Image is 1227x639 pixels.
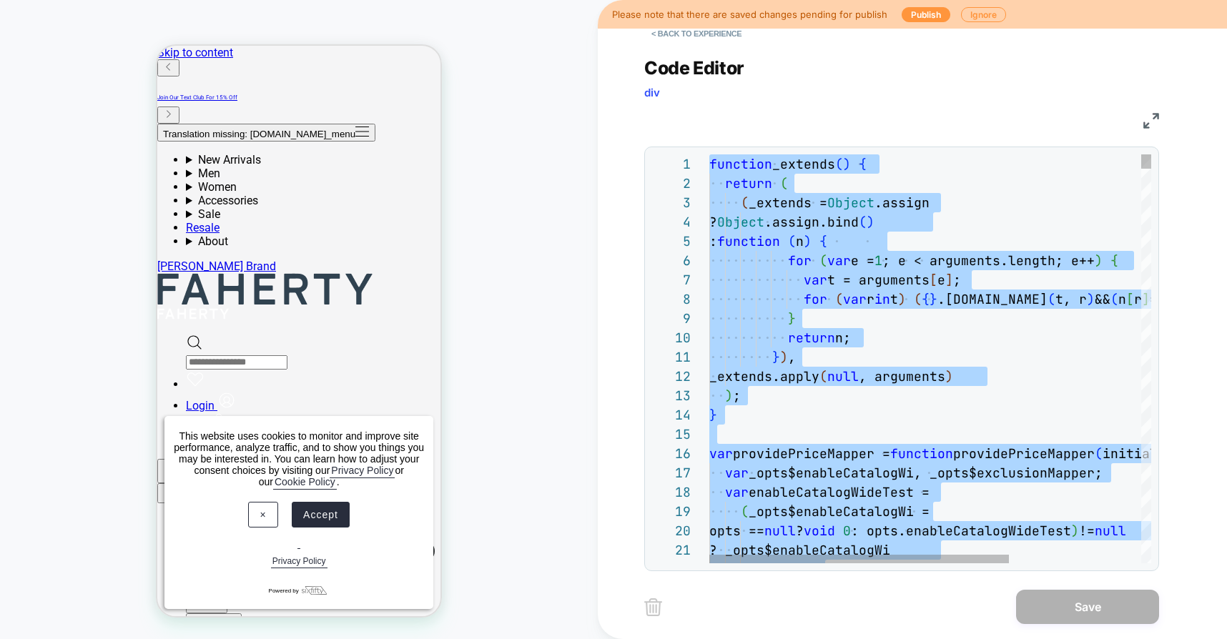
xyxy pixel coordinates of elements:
[652,367,691,386] div: 12
[835,330,851,346] span: n;
[874,194,930,211] span: .assign
[709,522,764,539] span: opts ==
[29,288,283,324] div: Search drawer
[29,121,283,134] summary: Men
[1048,291,1055,307] span: (
[652,309,691,328] div: 9
[652,270,691,289] div: 7
[652,444,691,463] div: 16
[1095,252,1103,269] span: )
[652,521,691,540] div: 20
[922,291,930,307] span: {
[709,233,717,249] span: :
[961,7,1006,22] button: Ignore
[717,214,764,230] span: Object
[764,214,859,230] span: .assign.bind
[29,162,283,175] summary: Sale
[652,154,691,174] div: 1
[804,272,827,288] span: var
[953,272,961,288] span: ;
[709,156,772,172] span: function
[1095,522,1126,539] span: null
[709,214,717,230] span: ?
[788,310,796,327] span: }
[652,482,691,502] div: 18
[1110,252,1118,269] span: {
[725,387,733,404] span: )
[652,232,691,251] div: 5
[874,252,882,269] span: 1
[114,509,170,522] a: Privacy Policy
[725,465,749,481] span: var
[652,251,691,270] div: 6
[874,291,890,307] span: in
[741,194,749,211] span: (
[827,368,859,385] span: null
[709,542,890,558] span: ? _opts$enableCatalogWi
[890,445,953,462] span: function
[29,107,283,121] summary: New Arrivals
[652,425,691,444] div: 15
[764,522,796,539] span: null
[804,522,835,539] span: void
[843,156,851,172] span: )
[652,174,691,193] div: 2
[843,522,851,539] span: 0
[1079,522,1095,539] span: !=
[741,503,749,520] span: (
[780,349,788,365] span: )
[827,194,874,211] span: Object
[652,328,691,347] div: 10
[1134,291,1142,307] span: r
[788,349,796,365] span: ,
[652,386,691,405] div: 13
[1110,291,1118,307] span: (
[890,291,898,307] span: t
[851,252,874,269] span: e =
[930,272,937,288] span: [
[819,368,827,385] span: (
[652,405,691,425] div: 14
[652,193,691,212] div: 3
[882,252,1095,269] span: ; e < arguments.length; e++
[644,86,660,99] span: div
[29,568,84,585] button: Expand Women
[134,456,192,482] button: Accept
[652,540,691,560] div: 21
[859,156,867,172] span: {
[652,347,691,367] div: 11
[867,291,874,307] span: r
[788,252,812,269] span: for
[827,252,851,269] span: var
[780,175,788,192] span: (
[29,353,57,367] span: Login
[112,540,142,549] span: Powered by
[772,349,780,365] span: }
[652,560,691,579] div: 22
[945,272,953,288] span: ]
[6,83,198,94] span: Translation missing: [DOMAIN_NAME]_menu
[953,445,1095,462] span: providePriceMapper
[644,598,662,616] img: delete
[709,368,819,385] span: _extends.apply
[725,175,772,192] span: return
[945,368,953,385] span: )
[796,522,804,539] span: ?
[930,291,937,307] span: }
[14,385,269,442] p: This website uses cookies to monitor and improve site performance, analyze traffic, and to show y...
[652,289,691,309] div: 8
[709,445,733,462] span: var
[29,134,283,148] summary: Women
[819,233,827,249] span: {
[116,429,179,444] a: Cookie Policy
[827,272,930,288] span: t = arguments
[772,156,835,172] span: _extends
[937,291,1048,307] span: .[DOMAIN_NAME]
[1095,291,1110,307] span: &&
[1016,590,1159,624] button: Save
[804,291,827,307] span: for
[749,484,930,500] span: enableCatalogWideTest =
[1071,522,1079,539] span: )
[914,291,922,307] span: (
[644,22,749,45] button: < Back to experience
